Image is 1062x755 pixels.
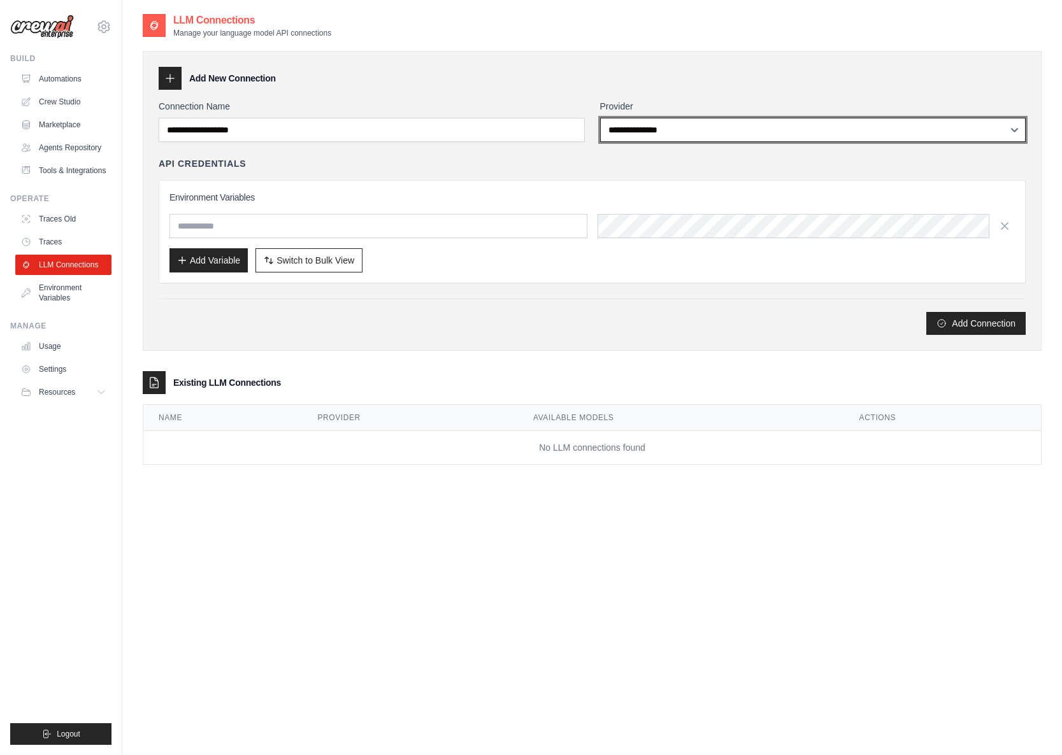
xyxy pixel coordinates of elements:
[600,100,1026,113] label: Provider
[143,405,302,431] th: Name
[173,13,331,28] h2: LLM Connections
[15,232,111,252] a: Traces
[57,729,80,739] span: Logout
[926,312,1026,335] button: Add Connection
[169,191,1015,204] h3: Environment Variables
[10,321,111,331] div: Manage
[302,405,518,431] th: Provider
[15,278,111,308] a: Environment Variables
[10,53,111,64] div: Build
[15,336,111,356] a: Usage
[15,138,111,158] a: Agents Repository
[15,382,111,402] button: Resources
[159,100,585,113] label: Connection Name
[15,160,111,181] a: Tools & Integrations
[255,248,362,272] button: Switch to Bulk View
[10,15,74,39] img: Logo
[518,405,844,431] th: Available Models
[173,28,331,38] p: Manage your language model API connections
[15,359,111,379] a: Settings
[15,255,111,275] a: LLM Connections
[15,209,111,229] a: Traces Old
[276,254,354,267] span: Switch to Bulk View
[844,405,1041,431] th: Actions
[143,431,1041,465] td: No LLM connections found
[10,194,111,204] div: Operate
[173,376,281,389] h3: Existing LLM Connections
[10,723,111,745] button: Logout
[159,157,246,170] h4: API Credentials
[15,115,111,135] a: Marketplace
[15,92,111,112] a: Crew Studio
[169,248,248,272] button: Add Variable
[189,72,276,85] h3: Add New Connection
[39,387,75,397] span: Resources
[15,69,111,89] a: Automations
